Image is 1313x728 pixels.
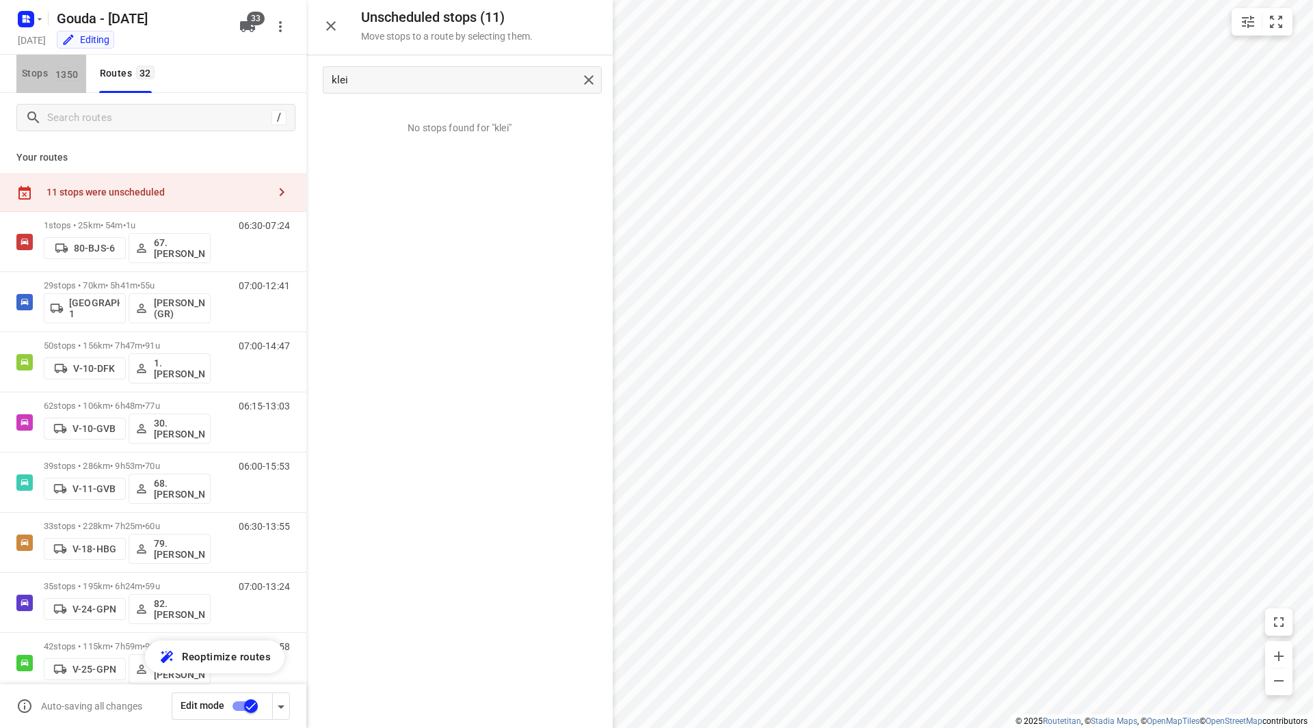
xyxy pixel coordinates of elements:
p: Auto-saving all changes [41,701,142,712]
div: You are currently in edit mode. [62,33,109,46]
button: Map settings [1234,8,1262,36]
p: 29 stops • 70km • 5h41m [44,280,211,291]
button: 18.[PERSON_NAME] [129,654,211,684]
span: • [123,220,126,230]
span: Reoptimize routes [182,648,271,666]
p: V-10-DFK [73,363,115,374]
button: 1. [PERSON_NAME] [129,353,211,383]
span: 77u [145,401,159,411]
p: 68.[PERSON_NAME] [154,478,204,500]
p: 42 stops • 115km • 7h59m [44,641,211,651]
p: V-18-HBG [72,543,116,554]
span: • [142,340,145,351]
p: V-25-GPN [72,664,116,675]
span: 60u [145,521,159,531]
p: 07:00-14:47 [239,340,290,351]
p: 67. [PERSON_NAME] [154,237,204,259]
h5: Unscheduled stops ( 11 ) [361,10,533,25]
button: V-18-HBG [44,538,126,560]
p: 1. [PERSON_NAME] [154,358,204,379]
span: 91u [145,641,159,651]
a: OpenMapTiles [1147,716,1199,726]
p: V-11-GVB [72,483,116,494]
button: V-10-GVB [44,418,126,440]
p: 06:30-13:55 [239,521,290,532]
button: 80-BJS-6 [44,237,126,259]
button: 30.[PERSON_NAME] [129,414,211,444]
h5: Rename [51,8,228,29]
p: Move stops to a route by selecting them. [361,31,533,42]
button: V-11-GVB [44,478,126,500]
p: 80-BJS-6 [74,243,115,254]
span: 55u [140,280,155,291]
span: Stops [22,65,86,82]
span: • [142,581,145,591]
p: 50 stops • 156km • 7h47m [44,340,211,351]
button: More [267,13,294,40]
span: 91u [145,340,159,351]
h5: Project date [12,32,51,48]
p: 07:00-12:41 [239,280,290,291]
p: [GEOGRAPHIC_DATA] 1 [69,297,120,319]
span: 1u [126,220,135,230]
p: 35 stops • 195km • 6h24m [44,581,211,591]
p: No stops found for "klei" [408,121,512,135]
button: [PERSON_NAME] (GR) [129,293,211,323]
span: • [142,461,145,471]
button: 67. [PERSON_NAME] [129,233,211,263]
span: • [142,521,145,531]
button: V-24-GPN [44,598,126,620]
button: V-25-GPN [44,658,126,680]
p: V-24-GPN [72,604,116,615]
button: 68.[PERSON_NAME] [129,474,211,504]
p: V-10-GVB [72,423,116,434]
span: 59u [145,581,159,591]
button: Fit zoom [1262,8,1290,36]
p: 79. [PERSON_NAME] [154,538,204,560]
p: 06:30-07:24 [239,220,290,231]
a: Routetitan [1043,716,1081,726]
span: 32 [136,66,155,79]
input: Search unscheduled stops [332,70,579,91]
p: 1 stops • 25km • 54m [44,220,211,230]
div: Driver app settings [273,697,289,714]
button: 79. [PERSON_NAME] [129,534,211,564]
a: OpenStreetMap [1206,716,1262,726]
p: 06:00-15:53 [239,461,290,472]
button: 82. [PERSON_NAME] [129,594,211,624]
p: 62 stops • 106km • 6h48m [44,401,211,411]
div: small contained button group [1232,8,1292,36]
span: 1350 [52,67,82,81]
p: 33 stops • 228km • 7h25m [44,521,211,531]
button: Close [317,12,345,40]
p: 30.[PERSON_NAME] [154,418,204,440]
p: 06:15-13:03 [239,401,290,412]
div: 11 stops were unscheduled [47,187,268,198]
div: / [271,110,287,125]
p: 39 stops • 286km • 9h53m [44,461,211,471]
button: 33 [234,13,261,40]
span: Edit mode [181,700,224,711]
span: 33 [247,12,265,25]
span: • [142,641,145,651]
span: 70u [145,461,159,471]
button: [GEOGRAPHIC_DATA] 1 [44,293,126,323]
p: 07:00-13:24 [239,581,290,592]
li: © 2025 , © , © © contributors [1016,716,1308,726]
input: Search routes [47,107,271,129]
p: Your routes [16,150,290,165]
div: Routes [100,65,159,82]
p: [PERSON_NAME] (GR) [154,297,204,319]
span: • [137,280,140,291]
p: 82. [PERSON_NAME] [154,598,204,620]
span: • [142,401,145,411]
button: Reoptimize routes [145,641,284,673]
button: V-10-DFK [44,358,126,379]
a: Stadia Maps [1091,716,1137,726]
